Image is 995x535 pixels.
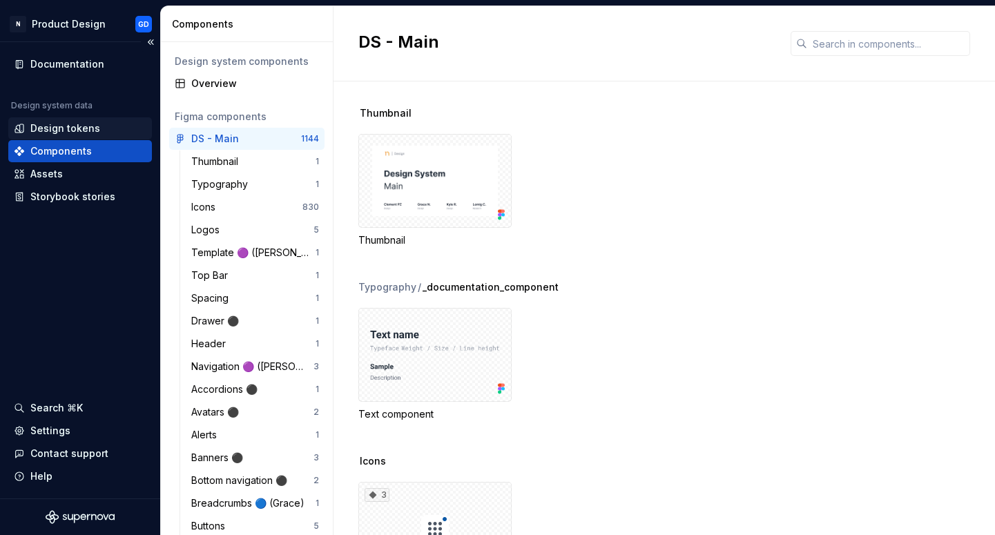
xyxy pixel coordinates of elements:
[358,280,416,294] div: Typography
[30,447,108,460] div: Contact support
[30,144,92,158] div: Components
[316,247,319,258] div: 1
[186,173,325,195] a: Typography1
[301,133,319,144] div: 1144
[8,140,152,162] a: Components
[3,9,157,39] button: NProduct DesignGD
[313,361,319,372] div: 3
[186,401,325,423] a: Avatars ⚫️2
[186,378,325,400] a: Accordions ⚫️1
[313,452,319,463] div: 3
[316,270,319,281] div: 1
[141,32,160,52] button: Collapse sidebar
[175,110,319,124] div: Figma components
[8,465,152,487] button: Help
[186,333,325,355] a: Header1
[8,397,152,419] button: Search ⌘K
[316,293,319,304] div: 1
[186,242,325,264] a: Template 🟣 ([PERSON_NAME])1
[313,407,319,418] div: 2
[191,405,244,419] div: Avatars ⚫️
[30,167,63,181] div: Assets
[316,156,319,167] div: 1
[32,17,106,31] div: Product Design
[316,384,319,395] div: 1
[30,121,100,135] div: Design tokens
[191,132,239,146] div: DS - Main
[8,53,152,75] a: Documentation
[313,475,319,486] div: 2
[316,498,319,509] div: 1
[175,55,319,68] div: Design system components
[11,100,93,111] div: Design system data
[138,19,149,30] div: GD
[358,31,774,53] h2: DS - Main
[169,128,325,150] a: DS - Main1144
[313,224,319,235] div: 5
[191,155,244,168] div: Thumbnail
[191,382,263,396] div: Accordions ⚫️
[191,496,310,510] div: Breadcrumbs 🔵 (Grace)
[186,219,325,241] a: Logos5
[186,287,325,309] a: Spacing1
[316,338,319,349] div: 1
[313,521,319,532] div: 5
[191,77,319,90] div: Overview
[191,360,313,373] div: Navigation 🟣 ([PERSON_NAME])
[358,233,512,247] div: Thumbnail
[169,72,325,95] a: Overview
[10,16,26,32] div: N
[186,469,325,492] a: Bottom navigation ⚫️2
[360,454,386,468] span: Icons
[191,246,316,260] div: Template 🟣 ([PERSON_NAME])
[358,134,512,247] div: Thumbnail
[358,407,512,421] div: Text component
[8,117,152,139] a: Design tokens
[186,196,325,218] a: Icons830
[186,150,325,173] a: Thumbnail1
[191,314,244,328] div: Drawer ⚫️
[30,190,115,204] div: Storybook stories
[172,17,327,31] div: Components
[30,401,83,415] div: Search ⌘K
[186,447,325,469] a: Banners ⚫️3
[365,488,389,502] div: 3
[316,315,319,327] div: 1
[186,264,325,286] a: Top Bar1
[8,163,152,185] a: Assets
[191,474,293,487] div: Bottom navigation ⚫️
[191,291,234,305] div: Spacing
[191,337,231,351] div: Header
[191,200,221,214] div: Icons
[30,57,104,71] div: Documentation
[418,280,421,294] span: /
[186,310,325,332] a: Drawer ⚫️1
[8,442,152,465] button: Contact support
[186,424,325,446] a: Alerts1
[191,451,249,465] div: Banners ⚫️
[807,31,970,56] input: Search in components...
[191,269,233,282] div: Top Bar
[191,223,225,237] div: Logos
[191,428,222,442] div: Alerts
[191,519,231,533] div: Buttons
[46,510,115,524] svg: Supernova Logo
[423,280,559,294] span: _documentation_component
[186,492,325,514] a: Breadcrumbs 🔵 (Grace)1
[360,106,412,120] span: Thumbnail
[30,424,70,438] div: Settings
[191,177,253,191] div: Typography
[316,429,319,440] div: 1
[302,202,319,213] div: 830
[316,179,319,190] div: 1
[186,356,325,378] a: Navigation 🟣 ([PERSON_NAME])3
[358,308,512,421] div: Text component
[8,186,152,208] a: Storybook stories
[30,469,52,483] div: Help
[8,420,152,442] a: Settings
